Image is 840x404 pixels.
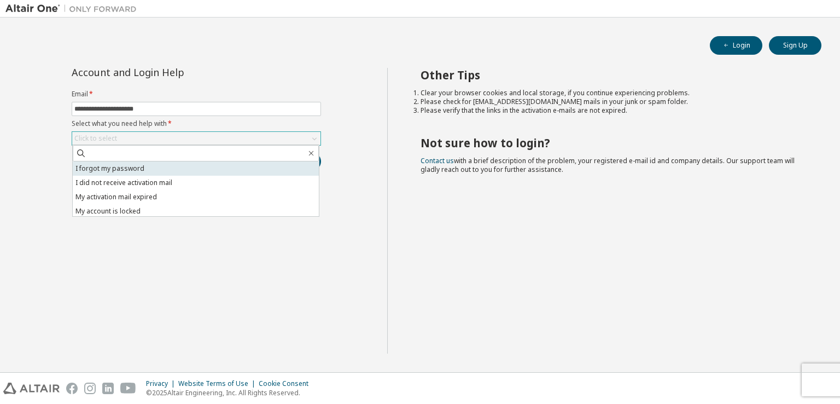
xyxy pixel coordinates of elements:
[421,156,795,174] span: with a brief description of the problem, your registered e-mail id and company details. Our suppo...
[72,132,320,145] div: Click to select
[421,89,802,97] li: Clear your browser cookies and local storage, if you continue experiencing problems.
[178,379,259,388] div: Website Terms of Use
[102,383,114,394] img: linkedin.svg
[421,156,454,165] a: Contact us
[72,68,271,77] div: Account and Login Help
[421,68,802,82] h2: Other Tips
[120,383,136,394] img: youtube.svg
[421,97,802,106] li: Please check for [EMAIL_ADDRESS][DOMAIN_NAME] mails in your junk or spam folder.
[146,379,178,388] div: Privacy
[72,90,321,99] label: Email
[3,383,60,394] img: altair_logo.svg
[146,388,315,397] p: © 2025 Altair Engineering, Inc. All Rights Reserved.
[74,134,117,143] div: Click to select
[259,379,315,388] div: Cookie Consent
[769,36,821,55] button: Sign Up
[66,383,78,394] img: facebook.svg
[84,383,96,394] img: instagram.svg
[421,106,802,115] li: Please verify that the links in the activation e-mails are not expired.
[421,136,802,150] h2: Not sure how to login?
[710,36,762,55] button: Login
[72,119,321,128] label: Select what you need help with
[5,3,142,14] img: Altair One
[73,161,319,176] li: I forgot my password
